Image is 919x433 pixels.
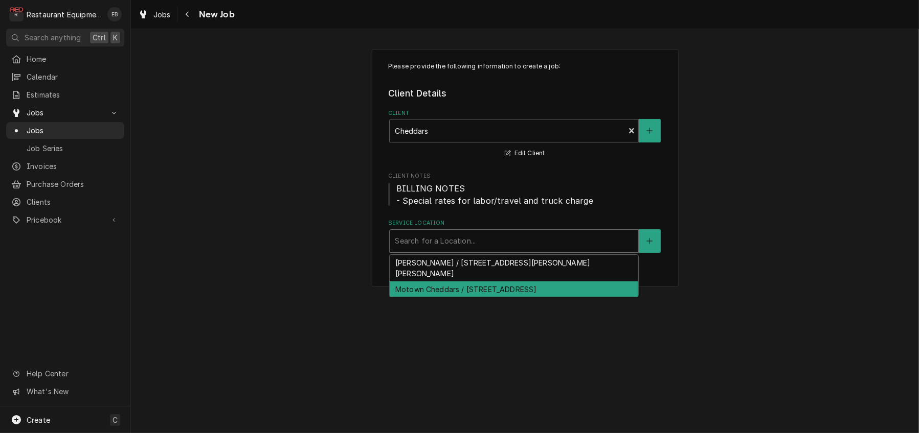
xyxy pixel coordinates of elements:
span: Purchase Orders [27,179,119,189]
button: Create New Location [639,229,660,253]
a: Jobs [6,122,124,139]
a: Calendar [6,68,124,85]
span: Clients [27,197,119,207]
a: Clients [6,194,124,210]
svg: Create New Location [646,237,653,245]
span: Ctrl [93,32,106,43]
button: Navigate back [180,6,196,22]
div: Emily Bird's Avatar [107,7,122,21]
span: What's New [27,386,118,397]
span: Job Series [27,143,119,154]
div: Service Location [388,219,662,252]
span: Home [27,54,119,64]
div: Client [388,109,662,160]
div: Job Create/Update [372,49,679,287]
span: Client Notes [388,182,662,207]
a: Go to Pricebook [6,211,124,228]
a: Purchase Orders [6,176,124,193]
span: Estimates [27,89,119,100]
span: Calendar [27,71,119,82]
button: Edit Client [503,147,546,160]
div: EB [107,7,122,21]
div: [PERSON_NAME] / [STREET_ADDRESS][PERSON_NAME][PERSON_NAME] [390,255,638,281]
a: Home [6,51,124,67]
span: Help Center [27,368,118,379]
div: Job Create/Update Form [388,62,662,253]
svg: Create New Client [646,127,653,134]
a: Go to What's New [6,383,124,400]
span: K [113,32,118,43]
label: Service Location [388,219,662,227]
a: Go to Jobs [6,104,124,121]
span: Jobs [27,125,119,136]
a: Job Series [6,140,124,157]
span: Jobs [153,9,171,20]
span: Jobs [27,107,104,118]
a: Go to Help Center [6,365,124,382]
span: Search anything [25,32,81,43]
div: R [9,7,24,21]
span: Pricebook [27,214,104,225]
span: BILLING NOTES - Special rates for labor/travel and truck charge [396,183,593,206]
legend: Client Details [388,87,662,100]
a: Jobs [134,6,175,23]
span: Invoices [27,161,119,172]
a: Estimates [6,86,124,103]
span: New Job [196,8,235,21]
a: Invoices [6,158,124,175]
button: Create New Client [639,119,660,142]
div: Motown Cheddars / [STREET_ADDRESS] [390,281,638,297]
div: Restaurant Equipment Diagnostics's Avatar [9,7,24,21]
div: Restaurant Equipment Diagnostics [27,9,102,20]
p: Please provide the following information to create a job: [388,62,662,71]
span: Create [27,416,50,424]
span: C [113,415,118,425]
div: Client Notes [388,172,662,206]
label: Client [388,109,662,117]
button: Search anythingCtrlK [6,29,124,46]
span: Client Notes [388,172,662,180]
